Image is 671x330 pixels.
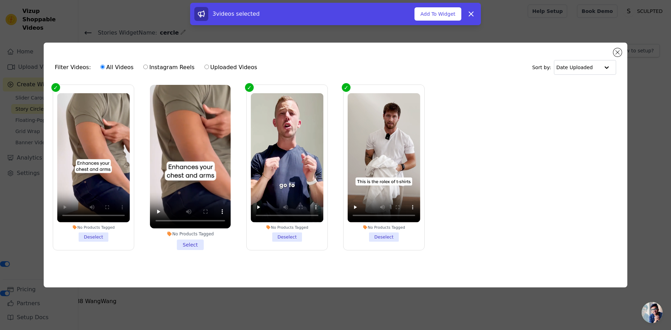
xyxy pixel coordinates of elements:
div: Filter Videos: [55,59,261,75]
label: All Videos [100,63,134,72]
div: No Products Tagged [57,225,130,230]
button: Add To Widget [414,7,461,21]
div: No Products Tagged [150,231,231,237]
a: Ouvrir le chat [642,302,663,323]
div: No Products Tagged [251,225,323,230]
div: No Products Tagged [348,225,420,230]
span: 3 videos selected [212,10,260,17]
label: Instagram Reels [143,63,195,72]
div: Sort by: [532,60,616,75]
label: Uploaded Videos [204,63,258,72]
button: Close modal [613,48,622,57]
